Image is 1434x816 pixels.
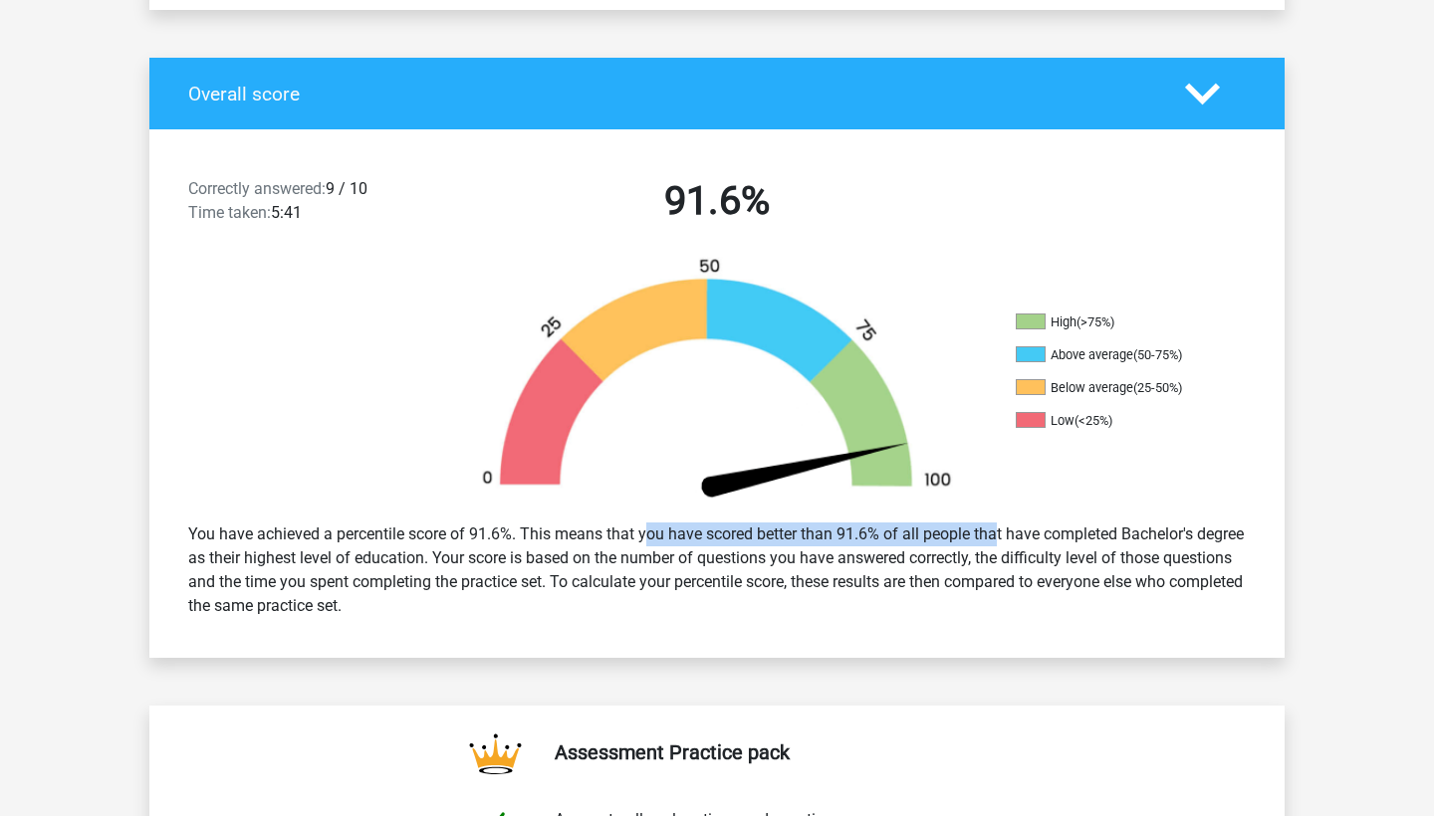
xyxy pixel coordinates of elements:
[1133,347,1182,362] div: (50-75%)
[188,179,326,198] span: Correctly answered:
[173,514,1261,626] div: You have achieved a percentile score of 91.6%. This means that you have scored better than 91.6% ...
[188,83,1155,105] h4: Overall score
[1016,313,1215,331] li: High
[1016,346,1215,364] li: Above average
[1016,379,1215,397] li: Below average
[460,177,974,225] h2: 91.6%
[1016,412,1215,430] li: Low
[448,257,986,507] img: 92.b67bcff77f7f.png
[1075,413,1112,428] div: (<25%)
[173,177,445,233] div: 9 / 10 5:41
[188,203,271,222] span: Time taken:
[1076,314,1114,329] div: (>75%)
[1133,380,1182,395] div: (25-50%)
